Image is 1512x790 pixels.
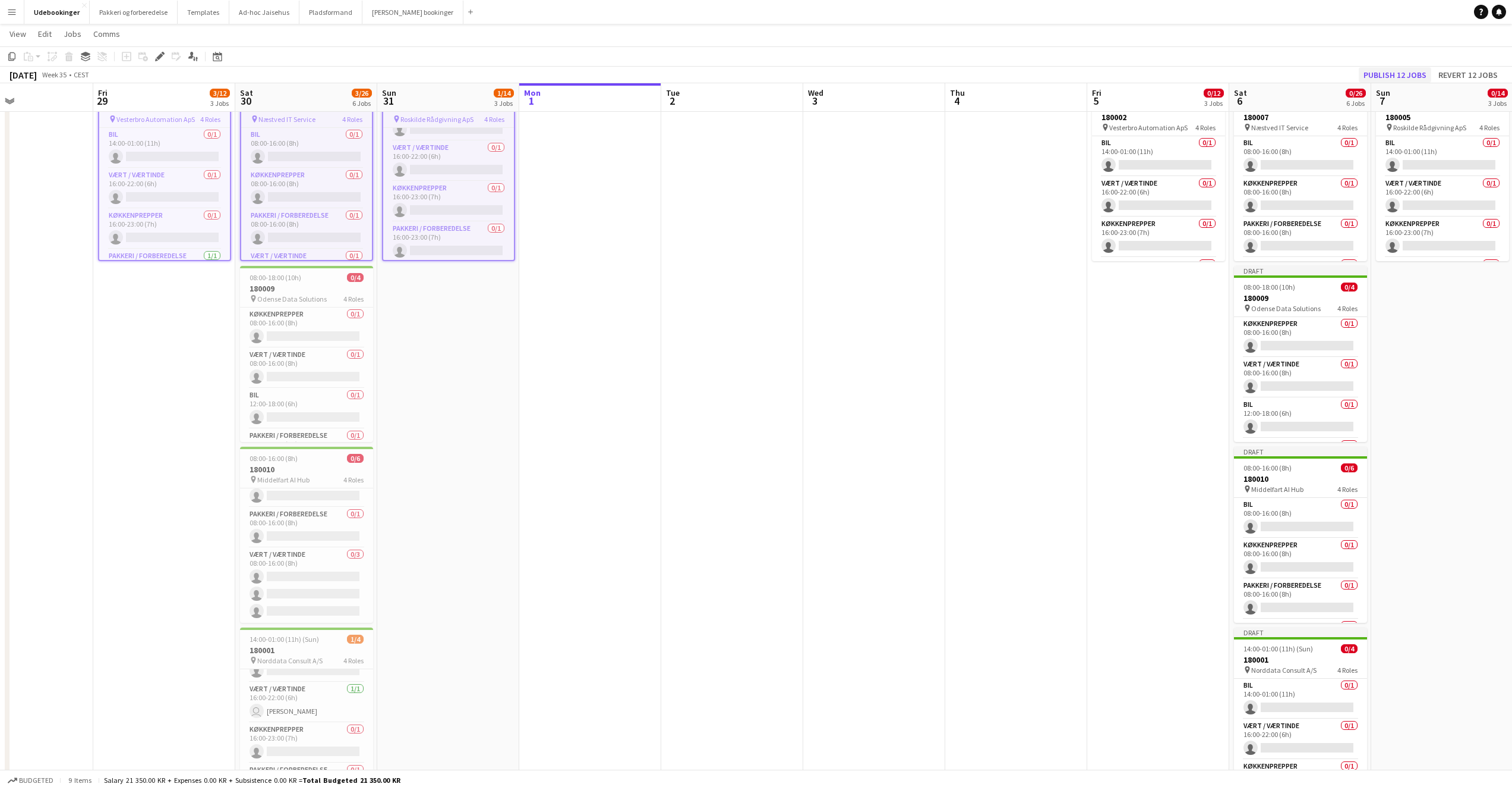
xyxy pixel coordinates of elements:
[1234,112,1367,123] h3: 180007
[1234,619,1367,694] app-card-role: Vært / Værtinde0/3
[1234,177,1367,217] app-card-role: Køkkenprepper0/108:00-16:00 (8h)
[1204,89,1224,98] span: 0/12
[240,548,373,623] app-card-role: Vært / Værtinde0/308:00-16:00 (8h)
[1251,123,1308,132] span: Næstved IT Service
[1337,666,1358,675] span: 4 Roles
[352,89,372,98] span: 3/26
[1376,85,1509,261] app-job-card: Draft14:00-01:00 (11h) (Mon)0/4180005 Roskilde Rådgivning ApS4 RolesBil0/114:00-01:00 (11h) Vært ...
[240,85,373,261] app-job-card: 08:00-16:00 (8h)0/4180007 Næstved IT Service4 RolesBil0/108:00-16:00 (8h) Køkkenprepper0/108:00-1...
[1346,89,1366,98] span: 0/26
[1092,112,1225,123] h3: 180002
[1376,258,1509,298] app-card-role: Pakkeri / forberedelse0/1
[1234,447,1367,623] app-job-card: Draft08:00-16:00 (8h)0/6180010 Middelfart AI Hub4 RolesBil0/108:00-16:00 (8h) Køkkenprepper0/108:...
[484,115,504,124] span: 4 Roles
[238,94,253,108] span: 30
[1376,112,1509,123] h3: 180005
[347,454,364,463] span: 0/6
[240,266,373,442] app-job-card: 08:00-18:00 (10h)0/4180009 Odense Data Solutions4 RolesKøkkenprepper0/108:00-16:00 (8h) Vært / Væ...
[1092,87,1101,98] span: Fri
[99,249,230,290] app-card-role: Pakkeri / forberedelse1/116:00-23:00 (7h)
[522,94,541,108] span: 1
[343,475,364,484] span: 4 Roles
[241,128,372,168] app-card-role: Bil0/108:00-16:00 (8h)
[380,94,396,108] span: 31
[494,89,514,98] span: 1/14
[1092,258,1225,298] app-card-role: Pakkeri / forberedelse0/1
[1234,85,1367,261] div: Draft08:00-16:00 (8h)0/4180007 Næstved IT Service4 RolesBil0/108:00-16:00 (8h) Køkkenprepper0/108...
[1204,99,1223,108] div: 3 Jobs
[524,87,541,98] span: Mon
[96,94,108,108] span: 29
[74,70,89,79] div: CEST
[1090,94,1101,108] span: 5
[116,115,195,124] span: Vesterbro Automation ApS
[1251,485,1303,494] span: Middelfart AI Hub
[302,776,400,785] span: Total Budgeted 21 350.00 KR
[1359,67,1431,83] button: Publish 12 jobs
[104,776,400,785] div: Salary 21 350.00 KR + Expenses 0.00 KR + Subsistence 0.00 KR =
[382,87,396,98] span: Sun
[1346,99,1365,108] div: 6 Jobs
[1434,67,1502,83] button: Revert 12 jobs
[1234,654,1367,665] h3: 180001
[1234,398,1367,438] app-card-role: Bil0/112:00-18:00 (6h)
[1234,498,1367,538] app-card-role: Bil0/108:00-16:00 (8h)
[808,87,823,98] span: Wed
[1234,317,1367,358] app-card-role: Køkkenprepper0/108:00-16:00 (8h)
[343,656,364,665] span: 4 Roles
[38,29,52,39] span: Edit
[1092,85,1225,261] div: Draft14:00-01:00 (11h) (Sat)0/4180002 Vesterbro Automation ApS4 RolesBil0/114:00-01:00 (11h) Vært...
[299,1,362,24] button: Pladsformand
[1234,579,1367,619] app-card-role: Pakkeri / forberedelse0/108:00-16:00 (8h)
[98,85,231,261] app-job-card: 14:00-01:00 (11h) (Sat)1/4180002 Vesterbro Automation ApS4 RolesBil0/114:00-01:00 (11h) Vært / Væ...
[1374,94,1390,108] span: 7
[1488,99,1507,108] div: 3 Jobs
[1234,293,1367,303] h3: 180009
[383,181,514,222] app-card-role: Køkkenprepper0/116:00-23:00 (7h)
[1234,438,1367,479] app-card-role: Pakkeri / forberedelse0/1
[98,87,108,98] span: Fri
[1234,538,1367,579] app-card-role: Køkkenprepper0/108:00-16:00 (8h)
[258,115,315,124] span: Næstved IT Service
[99,168,230,209] app-card-role: Vært / Værtinde0/116:00-22:00 (6h)
[383,141,514,181] app-card-role: Vært / Værtinde0/116:00-22:00 (6h)
[1337,123,1358,132] span: 4 Roles
[240,283,373,294] h3: 180009
[10,29,26,39] span: View
[64,29,81,39] span: Jobs
[1234,679,1367,719] app-card-role: Bil0/114:00-01:00 (11h)
[1092,217,1225,258] app-card-role: Køkkenprepper0/116:00-23:00 (7h)
[19,776,53,785] span: Budgeted
[343,294,364,303] span: 4 Roles
[1234,719,1367,760] app-card-role: Vært / Værtinde0/116:00-22:00 (6h)
[240,308,373,348] app-card-role: Køkkenprepper0/108:00-16:00 (8h)
[1234,266,1367,442] app-job-card: Draft08:00-18:00 (10h)0/4180009 Odense Data Solutions4 RolesKøkkenprepper0/108:00-16:00 (8h) Vært...
[1251,304,1321,313] span: Odense Data Solutions
[1234,266,1367,275] div: Draft
[1251,666,1317,675] span: Norddata Consult A/S
[240,447,373,623] app-job-card: 08:00-16:00 (8h)0/6180010 Middelfart AI Hub4 Roles Køkkenprepper0/108:00-16:00 (8h) Pakkeri / for...
[5,26,31,42] a: View
[250,273,301,282] span: 08:00-18:00 (10h)
[39,70,69,79] span: Week 35
[33,26,56,42] a: Edit
[240,388,373,429] app-card-role: Bil0/112:00-18:00 (6h)
[1092,177,1225,217] app-card-role: Vært / Værtinde0/116:00-22:00 (6h)
[347,635,364,644] span: 1/4
[1341,283,1358,291] span: 0/4
[24,1,90,24] button: Udebookinger
[59,26,86,42] a: Jobs
[666,87,680,98] span: Tue
[1109,123,1188,132] span: Vesterbro Automation ApS
[99,209,230,249] app-card-role: Køkkenprepper0/116:00-23:00 (7h)
[89,26,125,42] a: Comms
[950,87,965,98] span: Thu
[1376,217,1509,258] app-card-role: Køkkenprepper0/116:00-23:00 (7h)
[240,507,373,548] app-card-role: Pakkeri / forberedelse0/108:00-16:00 (8h)
[1376,87,1390,98] span: Sun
